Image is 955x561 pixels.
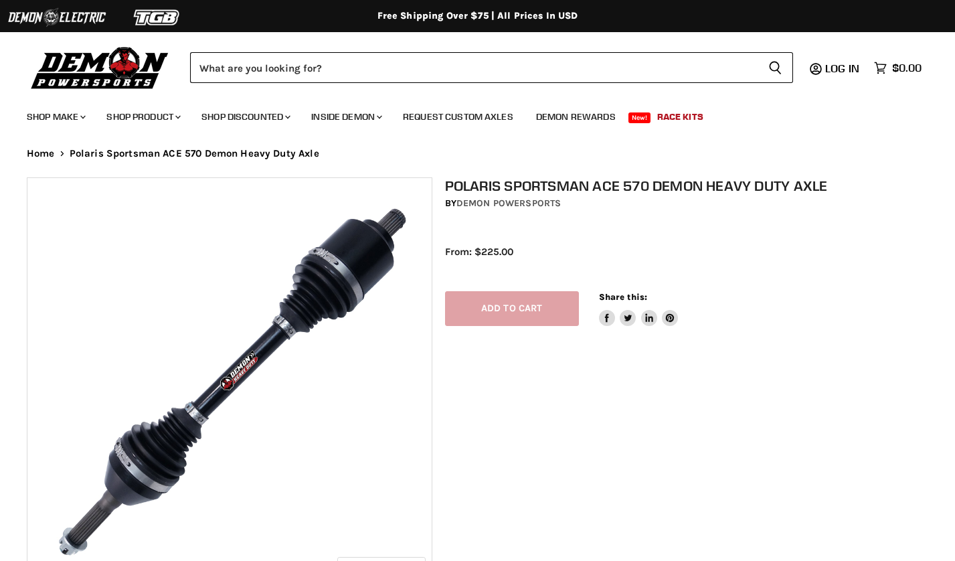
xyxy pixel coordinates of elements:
[393,103,523,131] a: Request Custom Axles
[17,103,94,131] a: Shop Make
[599,292,647,302] span: Share this:
[70,148,319,159] span: Polaris Sportsman ACE 570 Demon Heavy Duty Axle
[190,52,758,83] input: Search
[758,52,793,83] button: Search
[456,197,561,209] a: Demon Powersports
[825,62,859,75] span: Log in
[17,98,918,131] ul: Main menu
[96,103,189,131] a: Shop Product
[445,196,941,211] div: by
[190,52,793,83] form: Product
[445,177,941,194] h1: Polaris Sportsman ACE 570 Demon Heavy Duty Axle
[647,103,713,131] a: Race Kits
[628,112,651,123] span: New!
[526,103,626,131] a: Demon Rewards
[27,148,55,159] a: Home
[599,291,679,327] aside: Share this:
[107,5,207,30] img: TGB Logo 2
[191,103,298,131] a: Shop Discounted
[867,58,928,78] a: $0.00
[27,44,173,91] img: Demon Powersports
[301,103,390,131] a: Inside Demon
[7,5,107,30] img: Demon Electric Logo 2
[819,62,867,74] a: Log in
[445,246,513,258] span: From: $225.00
[892,62,922,74] span: $0.00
